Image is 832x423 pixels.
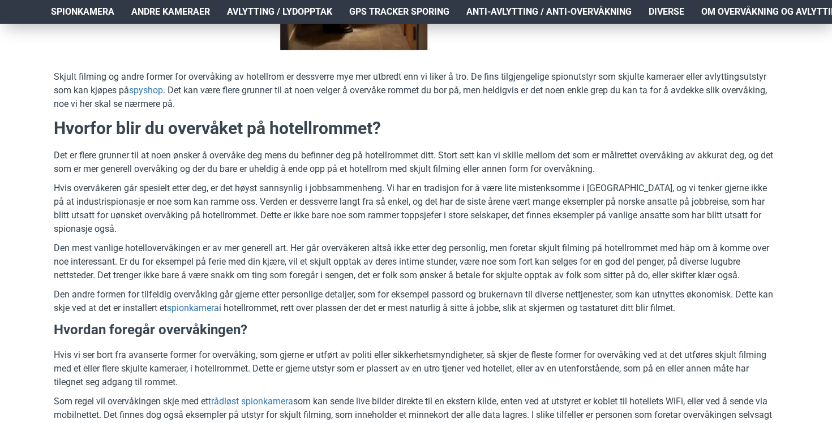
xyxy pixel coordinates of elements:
span: GPS Tracker Sporing [349,5,449,19]
span: Spionkamera [51,5,114,19]
p: Hvis vi ser bort fra avanserte former for overvåking, som gjerne er utført av politi eller sikker... [54,348,778,389]
p: Skjult filming og andre former for overvåking av hotellrom er dessverre mye mer utbredt enn vi li... [54,70,778,111]
a: spionkamera [167,301,219,315]
p: Hvis overvåkeren går spesielt etter deg, er det høyst sannsynlig i jobbsammenheng. Vi har en trad... [54,182,778,236]
span: Andre kameraer [131,5,210,19]
p: Den andre formen for tilfeldig overvåking går gjerne etter personlige detaljer, som for eksempel ... [54,288,778,315]
p: Den mest vanlige hotellovervåkingen er av mer generell art. Her går overvåkeren altså ikke etter ... [54,241,778,282]
p: Det er flere grunner til at noen ønsker å overvåke deg mens du befinner deg på hotellrommet ditt.... [54,149,778,176]
span: Avlytting / Lydopptak [227,5,332,19]
h3: Hvordan foregår overvåkingen? [54,321,778,340]
a: trådløst spionkamera [208,395,293,408]
span: Diverse [649,5,684,19]
span: Anti-avlytting / Anti-overvåkning [466,5,632,19]
a: spyshop [129,84,163,97]
h2: Hvorfor blir du overvåket på hotellrommet? [54,116,778,140]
